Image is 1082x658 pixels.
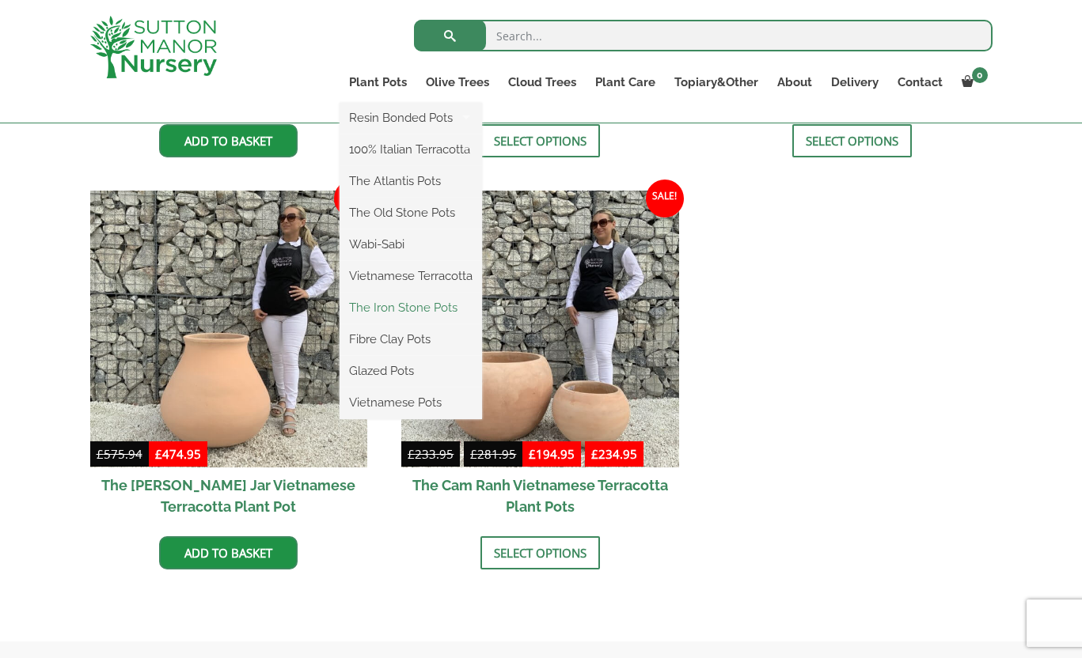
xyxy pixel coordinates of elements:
[480,536,600,569] a: Select options for “The Cam Ranh Vietnamese Terracotta Plant Pots”
[340,106,482,130] a: Resin Bonded Pots
[480,124,600,157] a: Select options for “The Thai Binh Vietnamese Terracotta Plant Pots (Cylinder)”
[159,124,298,157] a: Add to basket: “The Ben Tre Vietnamese Terracotta Plant Pot”
[155,446,162,462] span: £
[522,444,644,467] ins: -
[159,536,298,569] a: Add to basket: “The Binh Duong Jar Vietnamese Terracotta Plant Pot”
[414,20,993,51] input: Search...
[401,191,679,468] img: The Cam Ranh Vietnamese Terracotta Plant Pots
[408,446,454,462] bdi: 233.95
[340,296,482,320] a: The Iron Stone Pots
[401,191,679,525] a: Sale! £233.95-£281.95 £194.95-£234.95 The Cam Ranh Vietnamese Terracotta Plant Pots
[97,446,142,462] bdi: 575.94
[90,191,368,468] img: The Binh Duong Jar Vietnamese Terracotta Plant Pot
[155,446,201,462] bdi: 474.95
[822,71,888,93] a: Delivery
[586,71,665,93] a: Plant Care
[90,191,368,525] a: Sale! The [PERSON_NAME] Jar Vietnamese Terracotta Plant Pot
[529,446,575,462] bdi: 194.95
[401,467,679,524] h2: The Cam Ranh Vietnamese Terracotta Plant Pots
[888,71,952,93] a: Contact
[340,264,482,288] a: Vietnamese Terracotta
[408,446,415,462] span: £
[768,71,822,93] a: About
[499,71,586,93] a: Cloud Trees
[340,71,416,93] a: Plant Pots
[340,233,482,256] a: Wabi-Sabi
[416,71,499,93] a: Olive Trees
[340,169,482,193] a: The Atlantis Pots
[646,180,684,217] span: Sale!
[792,124,912,157] a: Select options for “The Thai Binh Vietnamese Terracotta Plant Pots (Shallow)”
[470,446,516,462] bdi: 281.95
[340,327,482,351] a: Fibre Clay Pots
[591,446,598,462] span: £
[665,71,768,93] a: Topiary&Other
[470,446,477,462] span: £
[90,16,217,78] img: logo
[972,67,988,83] span: 0
[340,391,482,414] a: Vietnamese Pots
[952,71,993,93] a: 0
[97,446,104,462] span: £
[340,201,482,225] a: The Old Stone Pots
[334,180,372,217] span: Sale!
[340,138,482,161] a: 100% Italian Terracotta
[529,446,536,462] span: £
[401,444,522,467] del: -
[90,467,368,524] h2: The [PERSON_NAME] Jar Vietnamese Terracotta Plant Pot
[591,446,637,462] bdi: 234.95
[340,359,482,383] a: Glazed Pots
